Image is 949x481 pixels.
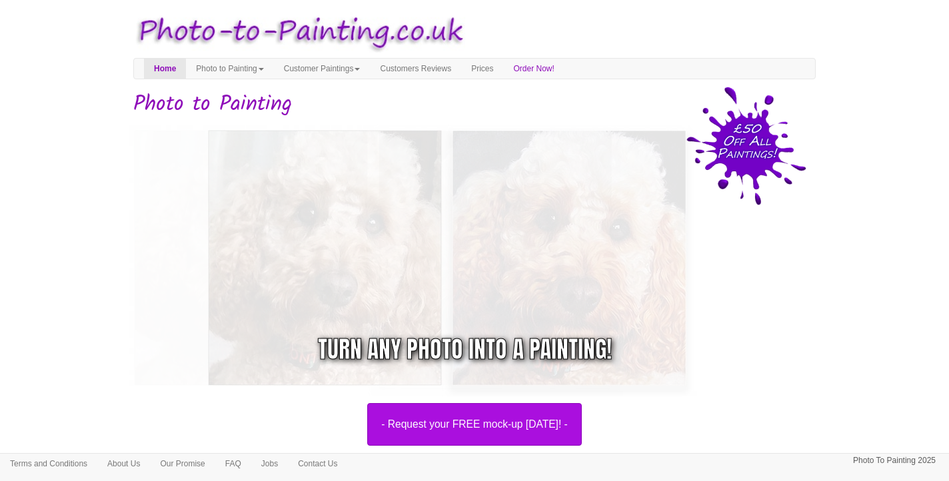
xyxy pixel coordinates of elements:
img: Oil painting of a dog [123,119,623,396]
a: Contact Us [288,454,347,474]
a: FAQ [215,454,251,474]
a: Home [144,59,186,79]
a: Our Promise [150,454,215,474]
img: Photo to Painting [127,7,468,58]
p: Photo To Painting 2025 [853,454,936,468]
a: Order Now! [504,59,564,79]
img: monty-small.jpg [197,119,697,396]
button: - Request your FREE mock-up [DATE]! - [367,403,582,446]
h1: Photo to Painting [133,93,816,116]
div: Turn any photo into a painting! [318,332,612,366]
a: Customers Reviews [370,59,461,79]
a: About Us [97,454,150,474]
a: Photo to Painting [186,59,273,79]
a: Jobs [251,454,288,474]
img: 50 pound price drop [686,87,806,205]
a: Customer Paintings [274,59,371,79]
a: Prices [461,59,503,79]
